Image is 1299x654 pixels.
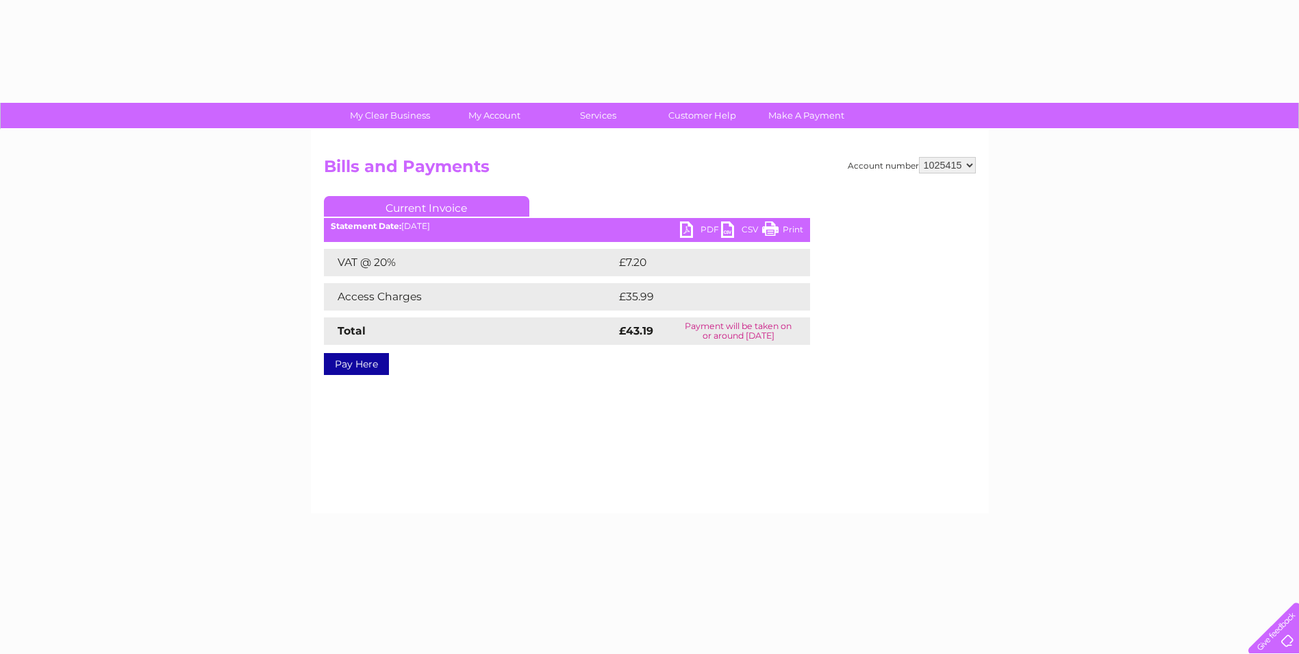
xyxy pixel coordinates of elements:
a: Customer Help [646,103,759,128]
td: VAT @ 20% [324,249,616,276]
b: Statement Date: [331,221,401,231]
td: £7.20 [616,249,778,276]
a: Services [542,103,655,128]
h2: Bills and Payments [324,157,976,183]
strong: Total [338,324,366,337]
a: Make A Payment [750,103,863,128]
a: My Clear Business [333,103,446,128]
a: CSV [721,221,762,241]
a: Pay Here [324,353,389,375]
strong: £43.19 [619,324,653,337]
a: Current Invoice [324,196,529,217]
td: £35.99 [616,283,783,311]
a: PDF [680,221,721,241]
a: My Account [438,103,551,128]
div: Account number [848,157,976,173]
a: Print [762,221,803,241]
div: [DATE] [324,221,810,231]
td: Payment will be taken on or around [DATE] [667,317,810,345]
td: Access Charges [324,283,616,311]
